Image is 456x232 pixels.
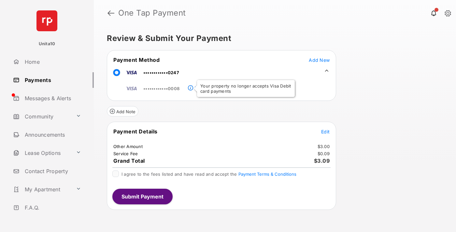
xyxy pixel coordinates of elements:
[10,163,94,179] a: Contact Property
[36,10,57,31] img: svg+xml;base64,PHN2ZyB4bWxucz0iaHR0cDovL3d3dy53My5vcmcvMjAwMC9zdmciIHdpZHRoPSI2NCIgaGVpZ2h0PSI2NC...
[39,41,55,47] p: Unita10
[10,145,73,161] a: Lease Options
[321,129,330,134] span: Edit
[113,143,143,149] td: Other Amount
[10,109,73,124] a: Community
[113,157,145,164] span: Grand Total
[314,157,330,164] span: $3.09
[10,200,94,215] a: F.A.Q.
[197,80,295,97] div: Your property no longer accepts Visa Debit card payments
[113,151,138,157] td: Service Fee
[113,57,160,63] span: Payment Method
[143,86,179,91] span: ••••••••••••0008
[193,80,248,91] a: Payment Method Unavailable
[10,182,73,197] a: My Apartment
[112,189,173,204] button: Submit Payment
[118,9,186,17] strong: One Tap Payment
[317,151,330,157] td: $0.09
[321,128,330,135] button: Edit
[238,171,296,177] button: I agree to the fees listed and have read and accept the
[10,90,94,106] a: Messages & Alerts
[10,127,94,143] a: Announcements
[107,34,438,42] h5: Review & Submit Your Payment
[107,106,138,116] button: Add Note
[10,54,94,70] a: Home
[113,128,158,135] span: Payment Details
[317,143,330,149] td: $3.00
[143,70,179,75] span: ••••••••••••0247
[121,171,296,177] span: I agree to the fees listed and have read and accept the
[10,72,94,88] a: Payments
[309,57,330,63] button: Add New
